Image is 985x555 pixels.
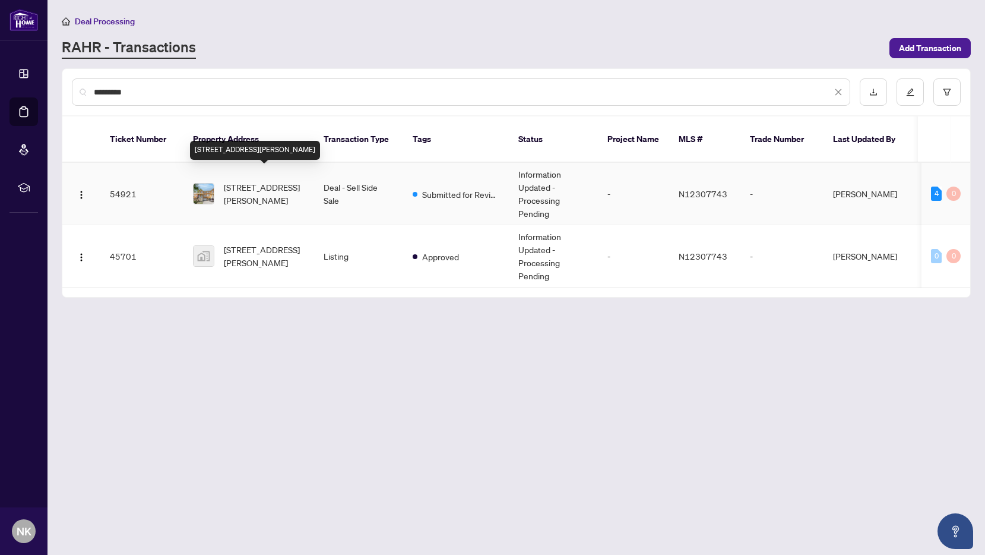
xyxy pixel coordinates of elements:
th: MLS # [669,116,740,163]
td: Listing [314,225,403,288]
td: - [598,163,669,225]
th: Last Updated By [824,116,913,163]
button: Logo [72,184,91,203]
span: Add Transaction [899,39,961,58]
span: Deal Processing [75,16,135,27]
span: Approved [422,250,459,263]
img: thumbnail-img [194,246,214,266]
td: 54921 [100,163,183,225]
button: Logo [72,247,91,266]
td: Deal - Sell Side Sale [314,163,403,225]
th: Status [509,116,598,163]
th: Project Name [598,116,669,163]
img: thumbnail-img [194,184,214,204]
th: Tags [403,116,509,163]
td: Information Updated - Processing Pending [509,225,598,288]
td: [PERSON_NAME] [824,163,913,225]
span: edit [906,88,914,96]
span: filter [943,88,951,96]
span: download [869,88,878,96]
div: 4 [931,187,942,201]
div: 0 [946,249,961,263]
span: NK [17,523,31,540]
button: edit [897,78,924,106]
div: [STREET_ADDRESS][PERSON_NAME] [190,141,320,160]
span: N12307743 [679,188,727,199]
span: home [62,17,70,26]
td: - [740,163,824,225]
th: Trade Number [740,116,824,163]
div: 0 [931,249,942,263]
td: 45701 [100,225,183,288]
button: download [860,78,887,106]
td: - [740,225,824,288]
span: close [834,88,843,96]
a: RAHR - Transactions [62,37,196,59]
th: Property Address [183,116,314,163]
img: Logo [77,190,86,200]
td: - [598,225,669,288]
span: Submitted for Review [422,188,499,201]
span: [STREET_ADDRESS][PERSON_NAME] [224,181,305,207]
span: [STREET_ADDRESS][PERSON_NAME] [224,243,305,269]
button: filter [933,78,961,106]
button: Add Transaction [889,38,971,58]
img: Logo [77,253,86,262]
img: logo [9,9,38,31]
th: Ticket Number [100,116,183,163]
td: Information Updated - Processing Pending [509,163,598,225]
th: Transaction Type [314,116,403,163]
button: Open asap [938,513,973,549]
span: N12307743 [679,251,727,261]
td: [PERSON_NAME] [824,225,913,288]
div: 0 [946,187,961,201]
